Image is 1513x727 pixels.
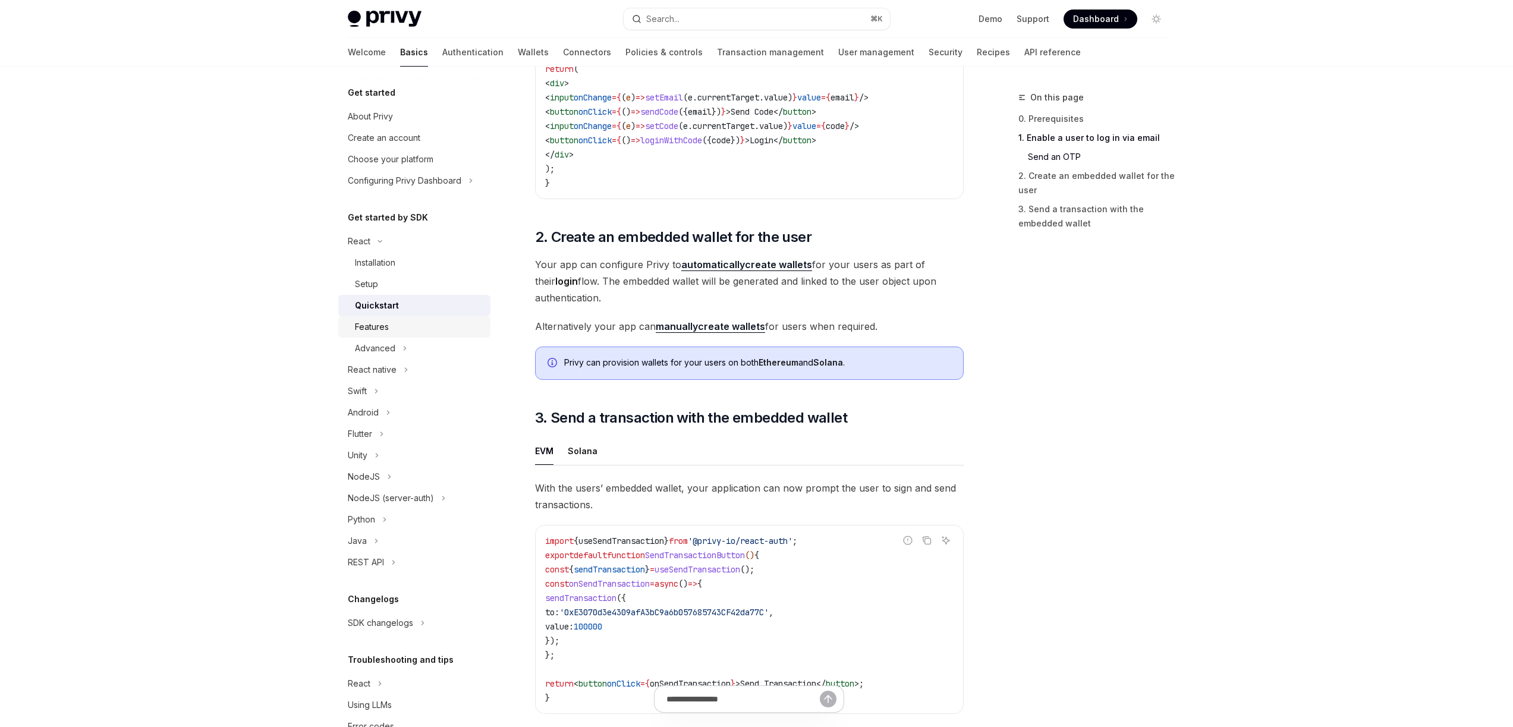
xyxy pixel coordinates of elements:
[678,106,688,117] span: ({
[655,578,678,589] span: async
[797,92,821,103] span: value
[666,686,820,712] input: Ask a question...
[631,135,640,146] span: =>
[348,555,384,569] div: REST API
[442,38,504,67] a: Authentication
[348,210,428,225] h5: Get started by SDK
[759,357,798,367] strong: Ethereum
[545,550,574,561] span: export
[626,121,631,131] span: e
[745,135,750,146] span: >
[678,121,683,131] span: (
[338,612,490,634] button: Toggle SDK changelogs section
[783,106,811,117] span: button
[338,445,490,466] button: Toggle Unity section
[655,564,740,575] span: useSendTransaction
[1030,90,1084,105] span: On this page
[545,607,559,618] span: to:
[545,635,559,646] span: });
[859,92,869,103] span: />
[783,121,788,131] span: )
[826,121,845,131] span: code
[348,534,367,548] div: Java
[929,38,962,67] a: Security
[348,427,372,441] div: Flutter
[355,298,399,313] div: Quickstart
[688,92,693,103] span: e
[764,92,788,103] span: value
[681,259,812,271] a: automaticallycreate wallets
[631,106,640,117] span: =>
[773,106,783,117] span: </
[859,678,864,689] span: ;
[821,121,826,131] span: {
[1073,13,1119,25] span: Dashboard
[1017,13,1049,25] a: Support
[656,320,698,332] strong: manually
[338,673,490,694] button: Toggle React section
[578,678,607,689] span: button
[338,487,490,509] button: Toggle NodeJS (server-auth) section
[348,131,420,145] div: Create an account
[1024,38,1081,67] a: API reference
[574,536,578,546] span: {
[563,38,611,67] a: Connectors
[645,564,650,575] span: }
[636,92,645,103] span: =>
[664,536,669,546] span: }
[821,92,826,103] span: =
[545,564,569,575] span: const
[535,228,811,247] span: 2. Create an embedded wallet for the user
[625,38,703,67] a: Policies & controls
[740,678,816,689] span: Send Transaction
[338,530,490,552] button: Toggle Java section
[1018,128,1175,147] a: 1. Enable a user to log in via email
[645,92,683,103] span: setEmail
[564,78,569,89] span: >
[348,592,399,606] h5: Changelogs
[650,678,731,689] span: onSendTransaction
[348,512,375,527] div: Python
[355,256,395,270] div: Installation
[783,135,811,146] span: button
[616,92,621,103] span: {
[621,106,631,117] span: ()
[348,363,397,377] div: React native
[578,106,612,117] span: onClick
[646,12,680,26] div: Search...
[811,106,816,117] span: >
[693,92,697,103] span: .
[548,358,559,370] svg: Info
[550,106,578,117] span: button
[348,616,413,630] div: SDK changelogs
[731,106,773,117] span: Send Code
[650,564,655,575] span: =
[555,149,569,160] span: div
[697,92,759,103] span: currentTarget
[569,564,574,575] span: {
[607,550,645,561] span: function
[726,106,731,117] span: >
[348,405,379,420] div: Android
[545,149,555,160] span: </
[754,121,759,131] span: .
[669,536,688,546] span: from
[355,277,378,291] div: Setup
[545,678,574,689] span: return
[683,121,688,131] span: e
[348,698,392,712] div: Using LLMs
[838,38,914,67] a: User management
[518,38,549,67] a: Wallets
[721,106,726,117] span: }
[535,318,964,335] span: Alternatively your app can for users when required.
[688,578,697,589] span: =>
[612,135,616,146] span: =
[759,121,783,131] span: value
[740,564,754,575] span: ();
[338,509,490,530] button: Toggle Python section
[612,92,616,103] span: =
[338,106,490,127] a: About Privy
[338,295,490,316] a: Quickstart
[650,578,655,589] span: =
[535,256,964,306] span: Your app can configure Privy to for your users as part of their flow. The embedded wallet will be...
